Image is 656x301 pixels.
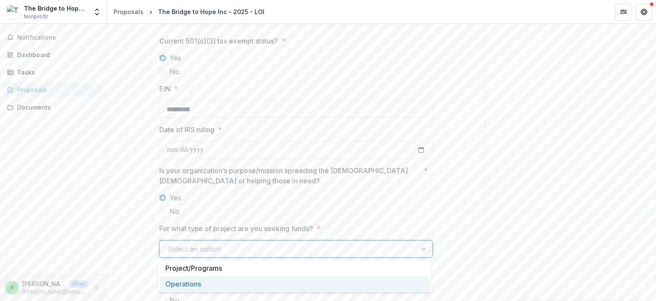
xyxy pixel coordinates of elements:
[160,276,430,292] div: Operations
[159,165,420,186] p: Is your organization’s purpose/mission spreading the [DEMOGRAPHIC_DATA] [DEMOGRAPHIC_DATA] or hel...
[159,36,278,46] p: Current 501(c)(3) tax exempt status?
[3,83,103,97] a: Proposals
[91,3,103,20] button: Open entity switcher
[170,67,179,77] span: No
[3,31,103,44] button: Notifications
[158,7,264,16] div: The Bridge to Hope Inc - 2025 - LOI
[159,124,214,135] p: Date of IRS ruling
[114,7,143,16] div: Proposals
[3,48,103,62] a: Dashboard
[159,223,313,234] p: For what type of project are you seeking funds?
[7,5,20,19] img: The Bridge to Hope Inc
[17,68,96,77] div: Tasks
[22,279,67,288] p: [PERSON_NAME][EMAIL_ADDRESS][DOMAIN_NAME]
[22,288,88,296] p: [PERSON_NAME][EMAIL_ADDRESS][DOMAIN_NAME]
[70,280,88,288] p: User
[110,6,268,18] nav: breadcrumb
[160,260,430,276] div: Project/Programs
[159,84,170,94] p: EIN
[24,4,88,13] div: The Bridge to Hope Inc
[615,3,632,20] button: Partners
[17,50,96,59] div: Dashboard
[3,100,103,114] a: Documents
[170,53,181,63] span: Yes
[170,206,179,217] span: No
[17,34,100,41] span: Notifications
[110,6,147,18] a: Proposals
[17,103,96,112] div: Documents
[635,3,653,20] button: Get Help
[91,283,101,293] button: More
[17,85,96,94] div: Proposals
[158,260,431,292] div: Select options list
[3,65,103,79] a: Tasks
[10,285,14,290] div: amysue@b2hope.org
[170,193,181,203] span: Yes
[24,13,48,20] span: Nonprofit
